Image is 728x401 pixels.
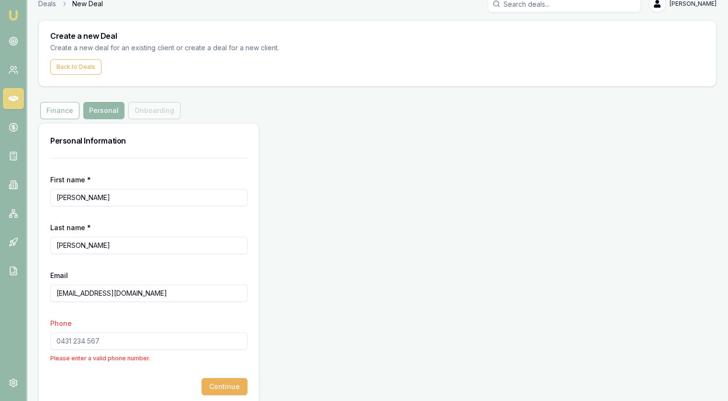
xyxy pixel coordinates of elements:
label: Email [50,271,68,279]
input: 0431 234 567 [50,333,247,350]
button: Finance [40,102,79,119]
button: Continue [202,378,247,395]
p: Please enter a valid phone number. [50,354,247,363]
img: emu-icon-u.png [8,10,19,21]
button: Personal [83,102,124,119]
p: Create a new deal for an existing client or create a deal for a new client. [50,43,295,54]
label: Phone [50,319,72,327]
label: Last name * [50,223,91,232]
button: Back to Deals [50,59,101,75]
label: First name * [50,176,91,184]
h3: Create a new Deal [50,32,705,40]
h3: Personal Information [50,135,247,146]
